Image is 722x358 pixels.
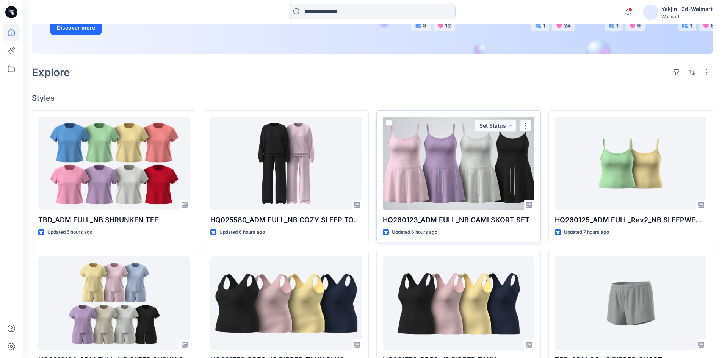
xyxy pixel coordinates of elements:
p: Updated 5 hours ago [47,228,92,236]
p: HQ260123_ADM FULL_NB CAMI SKORT SET [383,215,534,225]
a: HQ260125_ADM FULL_Rev2_NB SLEEPWEAR CAMI [555,117,706,210]
img: avatar [643,5,658,20]
h2: Explore [32,66,70,78]
a: HQ260123_ADM FULL_NB CAMI SKORT SET [383,117,534,210]
p: Updated 6 hours ago [392,228,437,236]
a: Discover more [50,20,221,35]
a: HQ021756_PPFS_JS RIBBED TANK [383,256,534,350]
p: Updated 7 hours ago [564,228,609,236]
p: HQ025580_ADM FULL_NB COZY SLEEP TOP PANT [210,215,362,225]
p: HQ260125_ADM FULL_Rev2_NB SLEEPWEAR CAMI [555,215,706,225]
p: TBD_ADM FULL_NB SHRUNKEN TEE [38,215,190,225]
a: TBD_ADM FULL_NB SHRUNKEN TEE [38,117,190,210]
a: TBD_ADM SC_JS RIBBED SHORT [555,256,706,350]
a: HQ021756_PPFS_JS RIBBED TANK PLUS [210,256,362,350]
div: Walmart [661,14,713,19]
a: HQ025580_ADM FULL_NB COZY SLEEP TOP PANT [210,117,362,210]
p: Updated 6 hours ago [219,228,265,236]
button: Discover more [50,20,102,35]
a: HQ0216124_ADM FULL_NB SLEEP SHRKN SHORT SET [38,256,190,350]
h4: Styles [32,94,713,103]
div: Yakjin -3d-Walmart [661,5,713,14]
